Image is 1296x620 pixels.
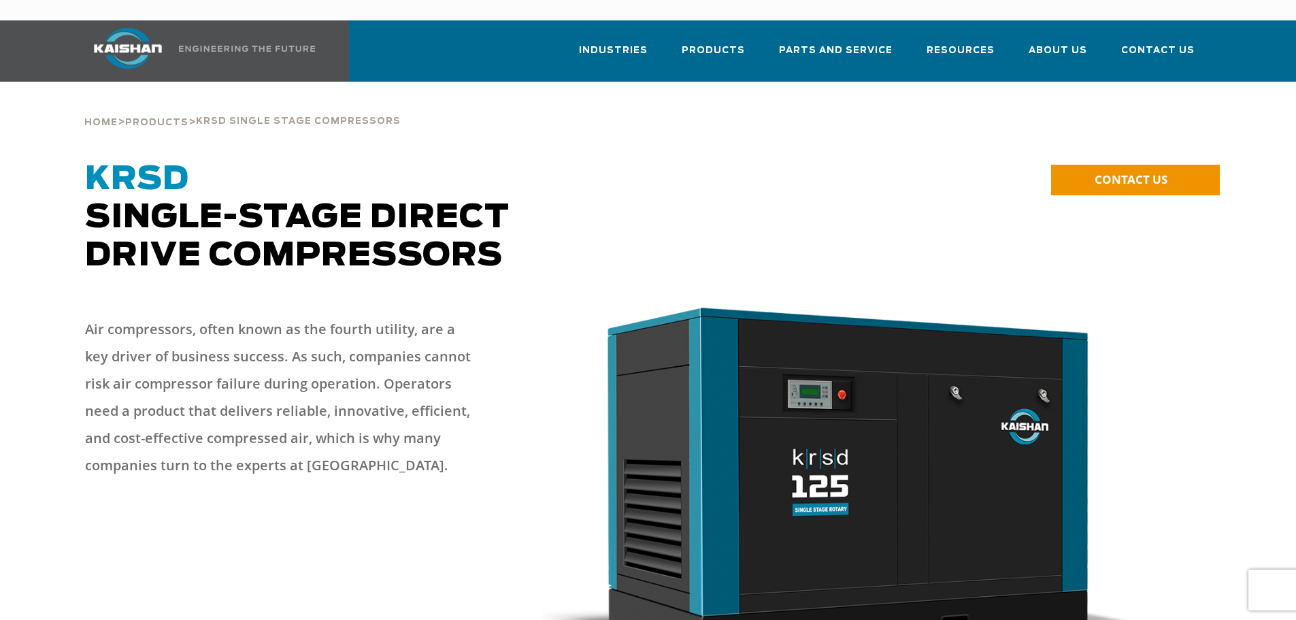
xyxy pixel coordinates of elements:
span: Contact Us [1121,43,1195,59]
span: Products [125,118,188,127]
a: CONTACT US [1051,165,1220,195]
span: CONTACT US [1095,172,1167,187]
a: Parts and Service [779,33,893,79]
span: Resources [927,43,995,59]
span: Single-Stage Direct Drive Compressors [85,163,510,272]
span: KRSD [85,163,189,196]
a: Industries [579,33,648,79]
a: Products [125,116,188,128]
span: Products [682,43,745,59]
span: About Us [1029,43,1087,59]
img: Engineering the future [179,46,315,52]
span: Industries [579,43,648,59]
a: Resources [927,33,995,79]
a: Products [682,33,745,79]
div: > > [84,82,401,133]
a: Kaishan USA [77,20,318,82]
a: About Us [1029,33,1087,79]
a: Home [84,116,118,128]
a: Contact Us [1121,33,1195,79]
span: krsd single stage compressors [196,117,401,126]
img: kaishan logo [77,28,179,69]
p: Air compressors, often known as the fourth utility, are a key driver of business success. As such... [85,316,480,479]
span: Home [84,118,118,127]
span: Parts and Service [779,43,893,59]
